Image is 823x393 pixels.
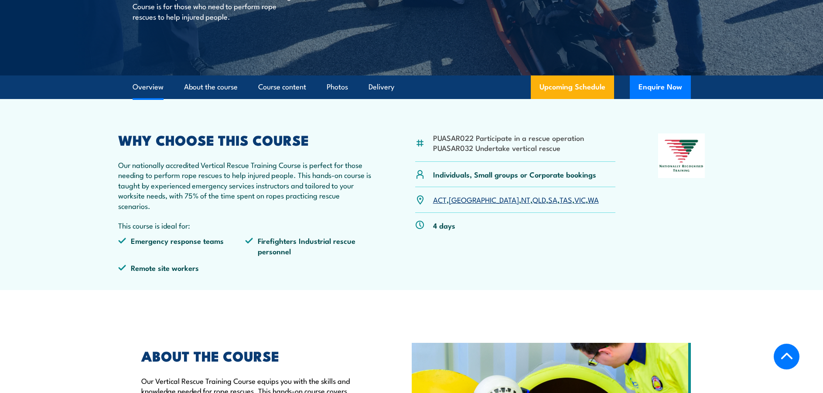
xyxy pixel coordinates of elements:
p: This course is ideal for: [118,220,373,230]
li: Emergency response teams [118,236,246,256]
a: SA [548,194,557,205]
a: [GEOGRAPHIC_DATA] [449,194,519,205]
a: Course content [258,75,306,99]
a: VIC [574,194,586,205]
button: Enquire Now [630,75,691,99]
a: Overview [133,75,164,99]
a: Delivery [369,75,394,99]
a: NT [521,194,530,205]
a: ACT [433,194,447,205]
h2: WHY CHOOSE THIS COURSE [118,133,373,146]
p: Our nationally accredited Vertical Rescue Training Course is perfect for those needing to perform... [118,160,373,211]
a: WA [588,194,599,205]
a: TAS [560,194,572,205]
p: Individuals, Small groups or Corporate bookings [433,169,596,179]
li: Remote site workers [118,263,246,273]
li: PUASAR032 Undertake vertical rescue [433,143,584,153]
h2: ABOUT THE COURSE [141,349,372,362]
img: Nationally Recognised Training logo. [658,133,705,178]
p: , , , , , , , [433,195,599,205]
p: 4 days [433,220,455,230]
li: PUASAR022 Participate in a rescue operation [433,133,584,143]
a: Photos [327,75,348,99]
li: Firefighters Industrial rescue personnel [245,236,372,256]
a: About the course [184,75,238,99]
a: Upcoming Schedule [531,75,614,99]
a: QLD [533,194,546,205]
